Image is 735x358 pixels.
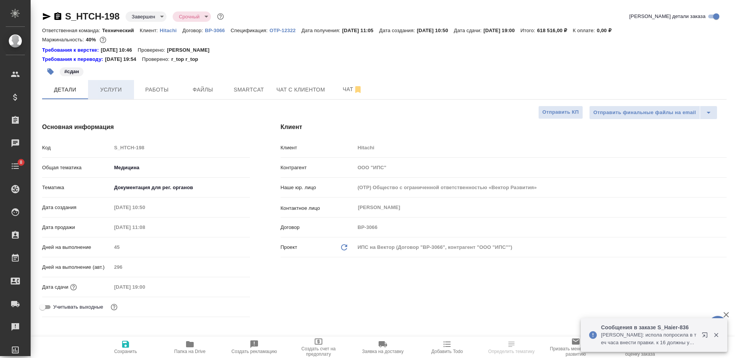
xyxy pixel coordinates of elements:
button: Завершен [129,13,157,20]
p: Дата получения: [301,28,342,33]
button: Скопировать ссылку для ЯМессенджера [42,12,51,21]
p: Договор [281,224,355,231]
input: Пустое поле [111,281,178,293]
p: 0,00 ₽ [597,28,617,33]
p: [DATE] 11:05 [342,28,379,33]
p: OTP-12322 [269,28,301,33]
h4: Ответственные [281,335,727,345]
p: 618 516,00 ₽ [537,28,573,33]
a: ВР-3066 [205,27,230,33]
span: Создать рекламацию [232,349,277,354]
p: [PERSON_NAME] [167,46,215,54]
h4: Дополнительно [42,335,250,345]
p: [DATE] 10:50 [417,28,454,33]
p: К оплате: [573,28,597,33]
button: Добавить тэг [42,63,59,80]
p: Проект [281,244,297,251]
input: Пустое поле [355,182,727,193]
span: Чат [334,85,371,94]
p: Дней на выполнение (авт.) [42,263,111,271]
button: Добавить Todo [415,337,479,358]
span: Папка на Drive [174,349,206,354]
a: S_HTCH-198 [65,11,119,21]
p: Спецификация: [231,28,269,33]
span: Отправить КП [542,108,579,117]
p: Сообщения в заказе S_Haier-836 [601,324,697,331]
p: Код [42,144,111,152]
button: 🙏 [708,316,727,335]
button: Создать рекламацию [222,337,286,358]
button: Закрыть [708,332,724,338]
p: Ответственная команда: [42,28,102,33]
p: Дата продажи [42,224,111,231]
p: #сдан [64,68,79,75]
button: Если добавить услуги и заполнить их объемом, то дата рассчитается автоматически [69,282,78,292]
button: Сохранить [93,337,158,358]
button: Создать счет на предоплату [286,337,351,358]
span: Детали [47,85,83,95]
button: Определить тематику [479,337,544,358]
span: Чат с клиентом [276,85,325,95]
button: Отправить КП [538,106,583,119]
p: Тематика [42,184,111,191]
button: Срочный [176,13,202,20]
p: ВР-3066 [205,28,230,33]
p: 40% [86,37,98,43]
span: Определить тематику [488,349,534,354]
span: Отправить финальные файлы на email [593,108,696,117]
p: Маржинальность: [42,37,86,43]
button: Скопировать ссылку [53,12,62,21]
span: Сохранить [114,349,137,354]
a: OTP-12322 [269,27,301,33]
div: Документация для рег. органов [111,181,250,194]
svg: Отписаться [353,85,363,94]
div: Завершен [173,11,211,22]
button: 310318.38 RUB; [98,35,108,45]
p: Контрагент [281,164,355,172]
div: Завершен [126,11,167,22]
a: 8 [2,157,29,176]
button: Выбери, если сб и вс нужно считать рабочими днями для выполнения заказа. [109,302,119,312]
button: Доп статусы указывают на важность/срочность заказа [216,11,225,21]
button: Заявка на доставку [351,337,415,358]
span: Smartcat [230,85,267,95]
input: Пустое поле [111,142,250,153]
p: [DATE] 10:46 [101,46,138,54]
p: Технический [102,28,140,33]
span: Учитывать выходные [53,303,103,311]
input: Пустое поле [111,262,250,273]
div: Нажми, чтобы открыть папку с инструкцией [42,56,105,63]
button: Отправить финальные файлы на email [589,106,700,119]
p: [DATE] 19:54 [105,56,142,63]
input: Пустое поле [355,162,727,173]
p: [DATE] 19:00 [483,28,521,33]
h4: Клиент [281,123,727,132]
p: Контактное лицо [281,204,355,212]
div: Нажми, чтобы открыть папку с инструкцией [42,46,101,54]
div: ИПС на Вектор (Договор "ВР-3066", контрагент "ООО "ИПС"") [355,241,727,254]
input: Пустое поле [111,222,178,233]
span: Создать счет на предоплату [291,346,346,357]
button: Открыть в новой вкладке [697,327,715,346]
input: Пустое поле [355,142,727,153]
div: Медицина [111,161,250,174]
span: Файлы [185,85,221,95]
p: [PERSON_NAME]: испола попросила в теч часа внести правки. к 16 должны успеть [601,331,697,347]
p: Дата создания [42,204,111,211]
p: r_top r_top [171,56,204,63]
a: Требования к переводу: [42,56,105,63]
p: Общая тематика [42,164,111,172]
span: 8 [15,159,27,166]
button: Призвать менеджера по развитию [544,337,608,358]
input: Пустое поле [111,202,178,213]
p: Проверено: [138,46,167,54]
p: Дней на выполнение [42,244,111,251]
span: Добавить Todo [431,349,463,354]
span: Заявка на доставку [362,349,403,354]
a: Требования к верстке: [42,46,101,54]
div: split button [589,106,717,119]
a: Hitachi [160,27,182,33]
span: Работы [139,85,175,95]
p: Итого: [521,28,537,33]
p: Hitachi [160,28,182,33]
